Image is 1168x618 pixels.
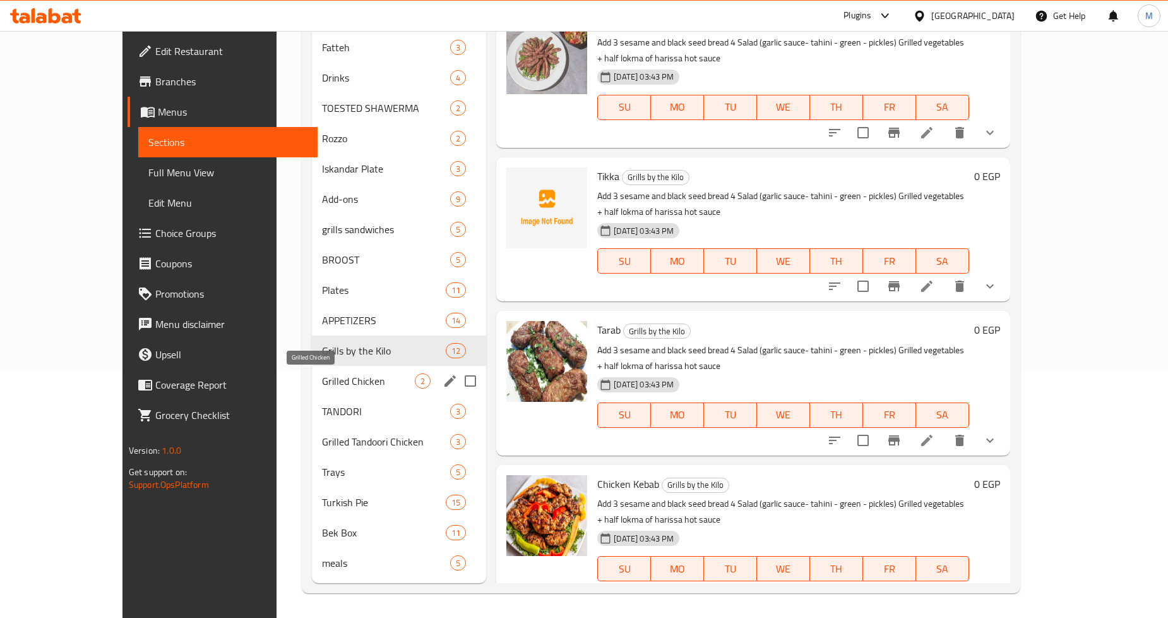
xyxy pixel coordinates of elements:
span: 2 [451,102,465,114]
span: TH [815,252,858,270]
div: TOESTED SHAWERMA2 [312,93,486,123]
button: show more [975,118,1005,148]
button: TH [810,248,863,274]
button: Branch-specific-item [879,118,909,148]
button: TU [704,556,757,581]
div: Turkish Pie15 [312,487,486,518]
button: sort-choices [819,118,850,148]
div: items [450,222,466,237]
span: Chicken Kebab [597,475,659,494]
button: delete [945,579,975,609]
span: Menus [158,104,307,119]
div: Grilled Tandoori Chicken [322,434,450,449]
div: meals5 [312,548,486,578]
span: FR [868,252,911,270]
button: sort-choices [819,271,850,301]
span: [DATE] 03:43 PM [609,379,679,391]
span: SU [603,98,646,116]
a: Edit menu item [919,279,934,294]
div: Plugins [843,8,871,23]
span: M [1145,9,1153,23]
span: TOESTED SHAWERMA [322,100,450,116]
div: BROOST5 [312,245,486,275]
span: MO [656,560,699,578]
button: SA [916,556,969,581]
button: MO [651,95,704,120]
div: items [446,495,466,510]
div: items [450,100,466,116]
img: Tikka [506,167,587,248]
button: SU [597,403,651,428]
span: Select to update [850,427,876,454]
span: 2 [451,133,465,145]
button: FR [863,403,916,428]
button: TU [704,95,757,120]
span: 3 [451,163,465,175]
span: [DATE] 03:43 PM [609,225,679,237]
span: WE [762,252,805,270]
a: Sections [138,127,318,157]
div: grills sandwiches5 [312,214,486,245]
div: Iskandar Plate [322,161,450,176]
span: WE [762,406,805,424]
button: Branch-specific-item [879,271,909,301]
div: Drinks4 [312,63,486,93]
a: Full Menu View [138,157,318,188]
svg: Show Choices [982,125,998,140]
div: items [450,40,466,55]
div: Bek Box11 [312,518,486,548]
h6: 0 EGP [974,321,1000,339]
button: SA [916,403,969,428]
span: grills sandwiches [322,222,450,237]
span: 5 [451,224,465,236]
span: Grills by the Kilo [624,324,690,339]
span: WE [762,560,805,578]
span: BROOST [322,252,450,267]
span: TH [815,98,858,116]
button: WE [757,403,810,428]
div: Grills by the Kilo [622,170,689,185]
span: Version: [129,442,160,459]
span: Get support on: [129,464,187,480]
button: SA [916,95,969,120]
a: Grocery Checklist [128,400,318,430]
div: Turkish Pie [322,495,446,510]
span: SU [603,252,646,270]
button: SA [916,248,969,274]
span: Grills by the Kilo [662,478,729,492]
a: Menu disclaimer [128,309,318,339]
span: MO [656,252,699,270]
span: SU [603,406,646,424]
p: Add 3 sesame and black seed bread 4 Salad (garlic sauce- tahini - green - pickles) Grilled vegeta... [597,188,968,220]
span: SA [921,252,964,270]
div: Grills by the Kilo [623,324,691,339]
div: Add-ons9 [312,184,486,214]
button: FR [863,248,916,274]
button: MO [651,403,704,428]
span: Full Menu View [148,165,307,180]
span: Coverage Report [155,377,307,392]
button: delete [945,425,975,456]
div: Add-ons [322,191,450,207]
span: APPETIZERS [322,313,446,328]
span: Grocery Checklist [155,408,307,423]
span: TH [815,406,858,424]
span: Coupons [155,256,307,271]
div: Drinks [322,70,450,85]
span: Choice Groups [155,226,307,241]
div: items [450,464,466,480]
button: show more [975,425,1005,456]
div: TANDORI3 [312,396,486,427]
div: Trays5 [312,457,486,487]
div: items [450,404,466,419]
div: items [415,373,431,389]
div: items [450,131,466,146]
span: Menu disclaimer [155,317,307,332]
span: 11 [446,527,465,539]
span: 12 [446,345,465,357]
button: TH [810,95,863,120]
div: Bek Box [322,525,446,540]
button: FR [863,95,916,120]
div: Grilled Tandoori Chicken3 [312,427,486,457]
button: delete [945,118,975,148]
